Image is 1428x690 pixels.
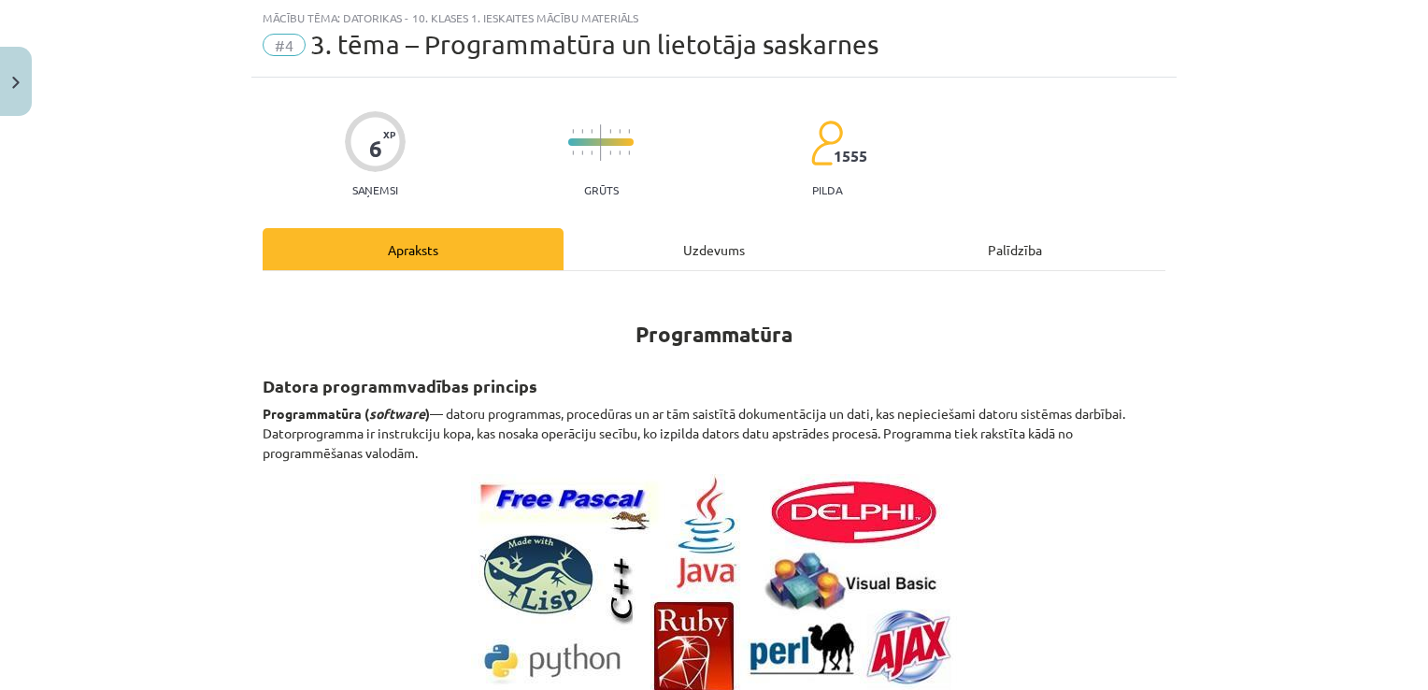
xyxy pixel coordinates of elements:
span: 1555 [834,148,867,165]
strong: Datora programmvadības princips [263,375,537,396]
div: 6 [369,136,382,162]
div: Uzdevums [564,228,864,270]
img: icon-short-line-57e1e144782c952c97e751825c79c345078a6d821885a25fce030b3d8c18986b.svg [619,151,621,155]
img: icon-short-line-57e1e144782c952c97e751825c79c345078a6d821885a25fce030b3d8c18986b.svg [581,129,583,134]
strong: Programmatūra ( ) [263,405,430,422]
p: Saņemsi [345,183,406,196]
img: icon-short-line-57e1e144782c952c97e751825c79c345078a6d821885a25fce030b3d8c18986b.svg [572,151,574,155]
p: — datoru programmas, procedūras un ar tām saistītā dokumentācija un dati, kas nepieciešami datoru... [263,404,1165,463]
img: icon-short-line-57e1e144782c952c97e751825c79c345078a6d821885a25fce030b3d8c18986b.svg [609,151,611,155]
div: Mācību tēma: Datorikas - 10. klases 1. ieskaites mācību materiāls [263,11,1165,24]
img: icon-short-line-57e1e144782c952c97e751825c79c345078a6d821885a25fce030b3d8c18986b.svg [581,151,583,155]
span: #4 [263,34,306,56]
img: icon-short-line-57e1e144782c952c97e751825c79c345078a6d821885a25fce030b3d8c18986b.svg [591,151,593,155]
p: pilda [812,183,842,196]
img: icon-short-line-57e1e144782c952c97e751825c79c345078a6d821885a25fce030b3d8c18986b.svg [628,151,630,155]
img: icon-short-line-57e1e144782c952c97e751825c79c345078a6d821885a25fce030b3d8c18986b.svg [609,129,611,134]
em: software [369,405,425,422]
span: 3. tēma – Programmatūra un lietotāja saskarnes [310,29,878,60]
img: icon-short-line-57e1e144782c952c97e751825c79c345078a6d821885a25fce030b3d8c18986b.svg [572,129,574,134]
strong: Programmatūra [635,321,793,348]
img: icon-short-line-57e1e144782c952c97e751825c79c345078a6d821885a25fce030b3d8c18986b.svg [628,129,630,134]
img: icon-long-line-d9ea69661e0d244f92f715978eff75569469978d946b2353a9bb055b3ed8787d.svg [600,124,602,161]
p: Grūts [584,183,619,196]
div: Palīdzība [864,228,1165,270]
img: icon-close-lesson-0947bae3869378f0d4975bcd49f059093ad1ed9edebbc8119c70593378902aed.svg [12,77,20,89]
span: XP [383,129,395,139]
div: Apraksts [263,228,564,270]
img: students-c634bb4e5e11cddfef0936a35e636f08e4e9abd3cc4e673bd6f9a4125e45ecb1.svg [810,120,843,166]
img: icon-short-line-57e1e144782c952c97e751825c79c345078a6d821885a25fce030b3d8c18986b.svg [619,129,621,134]
img: icon-short-line-57e1e144782c952c97e751825c79c345078a6d821885a25fce030b3d8c18986b.svg [591,129,593,134]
